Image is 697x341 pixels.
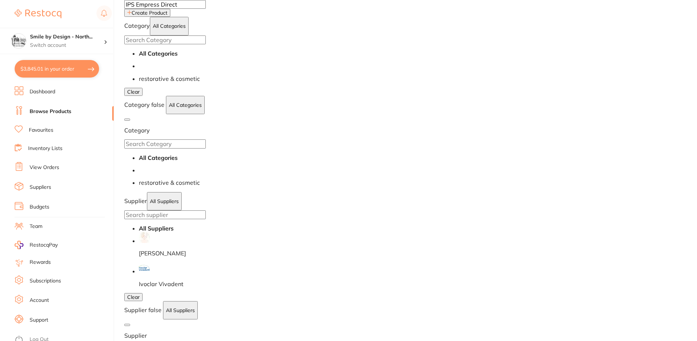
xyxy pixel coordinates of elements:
li: Clear selection [139,154,697,161]
span: Create Product [132,10,167,16]
input: Search Category [124,139,206,148]
p: All Categories [153,23,186,29]
a: Subscriptions [30,277,61,285]
a: Inventory Lists [28,145,62,152]
button: All Categories [150,17,189,35]
p: Ivoclar Vivadent [139,281,697,287]
strong: All Categories [139,50,178,57]
label: Category [124,22,150,29]
p: Supplier [124,332,697,339]
p: All Categories [169,102,202,108]
input: Search supplier [124,210,206,219]
button: Clear [124,88,143,96]
a: Budgets [30,203,49,211]
p: All Suppliers [150,198,179,204]
p: Category [124,127,697,134]
input: Search Category [124,35,206,44]
a: Dashboard [30,88,55,95]
a: View Orders [30,164,59,171]
a: Suppliers [30,184,51,191]
span: RestocqPay [30,241,58,249]
a: Favourites [29,127,53,134]
label: Supplier false [124,306,163,314]
a: Rewards [30,259,51,266]
img: Restocq Logo [15,10,61,18]
img: Ivoclar Vivadent [139,262,150,273]
button: All Categories [166,96,205,114]
button: Create Product [124,9,170,17]
button: $3,845.01 in your order [15,60,99,78]
strong: All Categories [139,154,178,161]
a: Browse Products [30,108,71,115]
h4: Smile by Design - North Sydney [30,33,104,41]
img: Henry Schein Halas [139,232,150,243]
button: Clear [124,293,143,301]
li: Clear selection [139,225,697,232]
a: RestocqPay [15,241,58,249]
p: restorative & cosmetic [139,179,697,186]
label: Supplier [124,197,147,205]
a: Team [30,223,42,230]
button: All Suppliers [163,301,198,319]
a: Account [30,297,49,304]
li: Clear selection [139,50,697,57]
strong: All Suppliers [139,225,174,232]
a: Restocq Logo [15,5,61,22]
a: Support [30,316,48,324]
label: Category false [124,101,166,108]
p: restorative & cosmetic [139,75,697,82]
p: Switch account [30,42,104,49]
p: [PERSON_NAME] [139,250,697,256]
p: All Suppliers [166,307,195,313]
img: RestocqPay [15,241,23,249]
button: All Suppliers [147,192,182,210]
img: Smile by Design - North Sydney [11,34,26,48]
